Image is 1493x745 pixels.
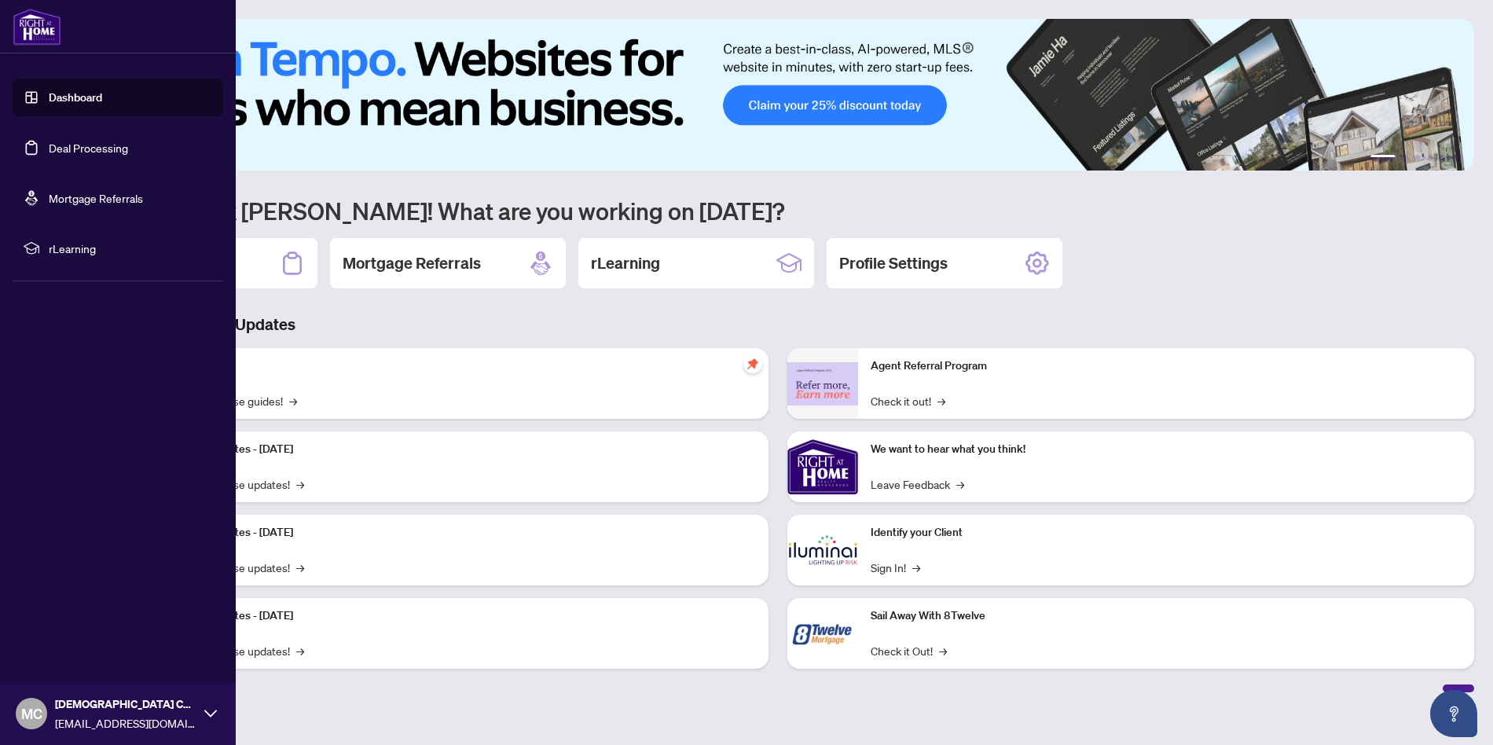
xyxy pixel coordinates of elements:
[165,441,756,458] p: Platform Updates - [DATE]
[296,559,304,576] span: →
[296,642,304,659] span: →
[82,314,1474,336] h3: Brokerage & Industry Updates
[787,362,858,406] img: Agent Referral Program
[787,431,858,502] img: We want to hear what you think!
[787,515,858,585] img: Identify your Client
[165,524,756,541] p: Platform Updates - [DATE]
[82,19,1474,171] img: Slide 0
[49,90,102,105] a: Dashboard
[55,714,196,732] span: [EMAIL_ADDRESS][DOMAIN_NAME]
[871,441,1462,458] p: We want to hear what you think!
[55,695,196,713] span: [DEMOGRAPHIC_DATA] Contractor
[1430,690,1477,737] button: Open asap
[13,8,61,46] img: logo
[591,252,660,274] h2: rLearning
[1427,155,1433,161] button: 4
[912,559,920,576] span: →
[1370,155,1396,161] button: 1
[871,607,1462,625] p: Sail Away With 8Twelve
[49,240,212,257] span: rLearning
[787,598,858,669] img: Sail Away With 8Twelve
[1452,155,1458,161] button: 6
[165,607,756,625] p: Platform Updates - [DATE]
[49,141,128,155] a: Deal Processing
[871,524,1462,541] p: Identify your Client
[743,354,762,373] span: pushpin
[839,252,948,274] h2: Profile Settings
[296,475,304,493] span: →
[871,392,945,409] a: Check it out!→
[289,392,297,409] span: →
[1414,155,1421,161] button: 3
[21,703,42,725] span: MC
[939,642,947,659] span: →
[1440,155,1446,161] button: 5
[871,358,1462,375] p: Agent Referral Program
[343,252,481,274] h2: Mortgage Referrals
[871,559,920,576] a: Sign In!→
[871,475,964,493] a: Leave Feedback→
[165,358,756,375] p: Self-Help
[1402,155,1408,161] button: 2
[871,642,947,659] a: Check it Out!→
[49,191,143,205] a: Mortgage Referrals
[956,475,964,493] span: →
[937,392,945,409] span: →
[82,196,1474,226] h1: Welcome back [PERSON_NAME]! What are you working on [DATE]?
